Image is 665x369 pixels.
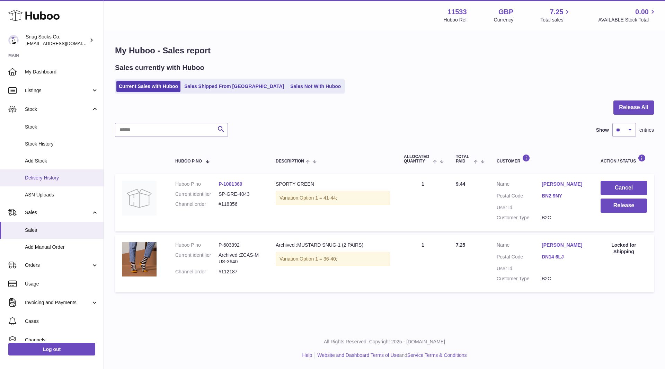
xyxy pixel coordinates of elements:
span: Add Stock [25,158,98,164]
dt: Customer Type [497,275,542,282]
dt: Postal Code [497,254,542,262]
dt: Name [497,181,542,189]
span: Delivery History [25,175,98,181]
span: Cases [25,318,98,325]
div: Snug Socks Co. [26,34,88,47]
td: 1 [397,235,449,292]
span: 0.00 [635,7,649,17]
span: AVAILABLE Stock Total [598,17,657,23]
dd: Archived :ZCAS-MUS-3640 [219,252,262,265]
div: SPORTY GREEN [276,181,390,187]
dt: Current identifier [175,191,219,197]
span: Total paid [456,155,472,164]
a: 0.00 AVAILABLE Stock Total [598,7,657,23]
a: Website and Dashboard Terms of Use [317,352,399,358]
span: Add Manual Order [25,244,98,251]
span: My Dashboard [25,69,98,75]
div: Currency [494,17,514,23]
h2: Sales currently with Huboo [115,63,204,72]
img: info@snugsocks.co.uk [8,35,19,45]
a: Help [302,352,312,358]
span: Usage [25,281,98,287]
span: Orders [25,262,91,269]
span: Sales [25,227,98,234]
dt: User Id [497,204,542,211]
img: no-photo.jpg [122,181,157,216]
dt: Channel order [175,201,219,208]
span: Description [276,159,304,164]
div: Customer [497,154,587,164]
span: 7.25 [456,242,465,248]
label: Show [596,127,609,133]
dd: #112187 [219,269,262,275]
div: Archived :MUSTARD SNUG-1 (2 PAIRS) [276,242,390,248]
strong: 11533 [447,7,467,17]
dd: P-603392 [219,242,262,248]
dt: Huboo P no [175,242,219,248]
a: Log out [8,343,95,355]
div: Variation: [276,191,390,205]
span: 7.25 [550,7,564,17]
span: Option 1 = 36-40; [300,256,337,262]
dt: Name [497,242,542,250]
h1: My Huboo - Sales report [115,45,654,56]
a: DN14 6LJ [542,254,587,260]
span: Listings [25,87,91,94]
p: All Rights Reserved. Copyright 2025 - [DOMAIN_NAME] [109,339,659,345]
td: 1 [397,174,449,231]
span: ASN Uploads [25,192,98,198]
dd: SP-GRE-4043 [219,191,262,197]
span: entries [639,127,654,133]
dt: Customer Type [497,214,542,221]
span: Total sales [540,17,571,23]
dt: Current identifier [175,252,219,265]
a: P-1001369 [219,181,242,187]
img: MUS-SQ-BR.jpg [122,242,157,276]
a: Current Sales with Huboo [116,81,180,92]
dd: #118356 [219,201,262,208]
span: ALLOCATED Quantity [404,155,431,164]
dt: Huboo P no [175,181,219,187]
a: [PERSON_NAME] [542,242,587,248]
span: Option 1 = 41-44; [300,195,337,201]
a: Sales Not With Huboo [288,81,343,92]
span: Huboo P no [175,159,202,164]
dd: B2C [542,275,587,282]
span: Stock [25,124,98,130]
a: 7.25 Total sales [540,7,571,23]
div: Huboo Ref [444,17,467,23]
dt: Postal Code [497,193,542,201]
span: Stock [25,106,91,113]
span: [EMAIL_ADDRESS][DOMAIN_NAME] [26,41,102,46]
div: Locked for Shipping [601,242,647,255]
span: 9.44 [456,181,465,187]
span: Sales [25,209,91,216]
span: Channels [25,337,98,343]
dt: Channel order [175,269,219,275]
li: and [315,352,467,359]
a: Sales Shipped From [GEOGRAPHIC_DATA] [182,81,286,92]
strong: GBP [498,7,513,17]
dt: User Id [497,265,542,272]
button: Release [601,199,647,213]
a: [PERSON_NAME] [542,181,587,187]
button: Release All [613,100,654,115]
a: BN2 9NY [542,193,587,199]
a: Service Terms & Conditions [407,352,467,358]
button: Cancel [601,181,647,195]
span: Invoicing and Payments [25,299,91,306]
div: Variation: [276,252,390,266]
dd: B2C [542,214,587,221]
div: Action / Status [601,154,647,164]
span: Stock History [25,141,98,147]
